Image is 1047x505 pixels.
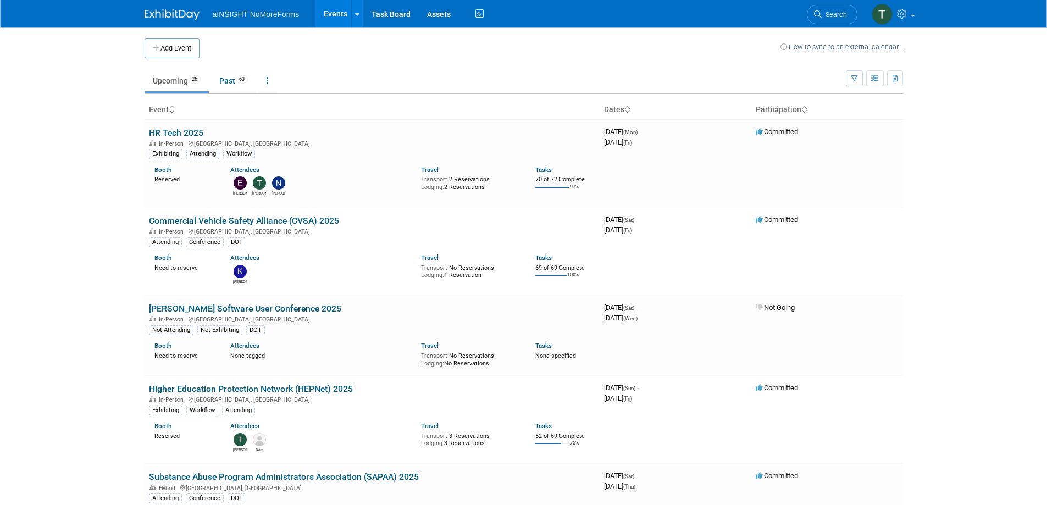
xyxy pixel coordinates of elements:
[154,422,171,430] a: Booth
[623,129,638,135] span: (Mon)
[623,140,632,146] span: (Fri)
[154,166,171,174] a: Booth
[570,184,579,199] td: 97%
[145,70,209,91] a: Upcoming26
[421,184,444,191] span: Lodging:
[159,396,187,403] span: In-Person
[535,264,595,272] div: 69 of 69 Complete
[234,433,247,446] img: Teresa Papanicolaou
[159,485,179,492] span: Hybrid
[230,166,259,174] a: Attendees
[149,384,353,394] a: Higher Education Protection Network (HEPNet) 2025
[807,5,857,24] a: Search
[600,101,751,119] th: Dates
[421,432,449,440] span: Transport:
[154,350,214,360] div: Need to reserve
[159,140,187,147] span: In-Person
[272,176,285,190] img: Nichole Brown
[535,166,552,174] a: Tasks
[149,237,182,247] div: Attending
[421,440,444,447] span: Lodging:
[230,422,259,430] a: Attendees
[253,176,266,190] img: Teresa Papanicolaou
[636,471,638,480] span: -
[421,350,519,367] div: No Reservations No Reservations
[233,190,247,196] div: Eric Guimond
[197,325,242,335] div: Not Exhibiting
[159,228,187,235] span: In-Person
[421,254,439,262] a: Travel
[186,237,224,247] div: Conference
[421,264,449,271] span: Transport:
[145,101,600,119] th: Event
[623,227,632,234] span: (Fri)
[822,10,847,19] span: Search
[604,138,632,146] span: [DATE]
[567,272,579,287] td: 100%
[149,149,182,159] div: Exhibiting
[604,314,638,322] span: [DATE]
[211,70,256,91] a: Past63
[756,127,798,136] span: Committed
[149,395,595,403] div: [GEOGRAPHIC_DATA], [GEOGRAPHIC_DATA]
[623,473,634,479] span: (Sat)
[623,315,638,321] span: (Wed)
[149,303,341,314] a: [PERSON_NAME] Software User Conference 2025
[149,228,156,234] img: In-Person Event
[230,350,413,360] div: None tagged
[421,342,439,349] a: Travel
[186,406,218,415] div: Workflow
[234,176,247,190] img: Eric Guimond
[149,140,156,146] img: In-Person Event
[421,352,449,359] span: Transport:
[234,265,247,278] img: Kate Silvas
[246,325,265,335] div: DOT
[149,138,595,147] div: [GEOGRAPHIC_DATA], [GEOGRAPHIC_DATA]
[149,471,419,482] a: Substance Abuse Program Administrators Association (SAPAA) 2025
[623,484,635,490] span: (Thu)
[149,325,193,335] div: Not Attending
[623,385,635,391] span: (Sun)
[233,278,247,285] div: Kate Silvas
[639,127,641,136] span: -
[154,254,171,262] a: Booth
[780,43,903,51] a: How to sync to an external calendar...
[756,303,795,312] span: Not Going
[169,105,174,114] a: Sort by Event Name
[604,215,638,224] span: [DATE]
[421,262,519,279] div: No Reservations 1 Reservation
[145,9,200,20] img: ExhibitDay
[149,226,595,235] div: [GEOGRAPHIC_DATA], [GEOGRAPHIC_DATA]
[149,406,182,415] div: Exhibiting
[154,174,214,184] div: Reserved
[236,75,248,84] span: 63
[253,433,266,446] img: Dae Kim
[186,149,219,159] div: Attending
[636,303,638,312] span: -
[230,254,259,262] a: Attendees
[570,440,579,455] td: 75%
[149,483,595,492] div: [GEOGRAPHIC_DATA], [GEOGRAPHIC_DATA]
[272,190,285,196] div: Nichole Brown
[535,422,552,430] a: Tasks
[801,105,807,114] a: Sort by Participation Type
[154,262,214,272] div: Need to reserve
[421,176,449,183] span: Transport:
[149,215,339,226] a: Commercial Vehicle Safety Alliance (CVSA) 2025
[421,174,519,191] div: 2 Reservations 2 Reservations
[604,303,638,312] span: [DATE]
[535,176,595,184] div: 70 of 72 Complete
[421,422,439,430] a: Travel
[230,342,259,349] a: Attendees
[149,485,156,490] img: Hybrid Event
[189,75,201,84] span: 26
[149,493,182,503] div: Attending
[756,384,798,392] span: Committed
[535,342,552,349] a: Tasks
[604,384,639,392] span: [DATE]
[186,493,224,503] div: Conference
[159,316,187,323] span: In-Person
[604,226,632,234] span: [DATE]
[623,396,632,402] span: (Fri)
[252,446,266,453] div: Dae Kim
